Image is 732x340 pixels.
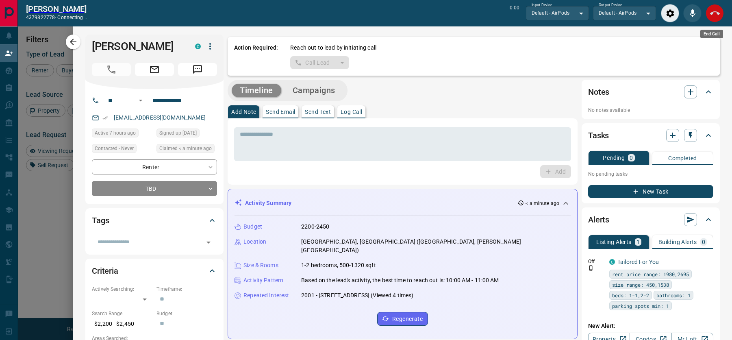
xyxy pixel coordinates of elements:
[301,238,571,255] p: [GEOGRAPHIC_DATA], [GEOGRAPHIC_DATA] ([GEOGRAPHIC_DATA], [PERSON_NAME][GEOGRAPHIC_DATA])
[593,6,656,20] div: Default - AirPods
[243,238,266,246] p: Location
[526,200,559,207] p: < a minute ago
[92,214,109,227] h2: Tags
[588,210,713,229] div: Alerts
[661,4,679,22] div: Audio Settings
[92,211,217,230] div: Tags
[532,2,552,8] label: Input Device
[243,222,262,231] p: Budget
[706,4,724,22] div: End Call
[612,302,669,310] span: parking spots min: 1
[510,4,519,22] p: 0:00
[92,310,152,317] p: Search Range:
[95,129,136,137] span: Active 7 hours ago
[341,109,362,115] p: Log Call
[290,56,349,69] div: split button
[668,155,697,161] p: Completed
[92,264,118,277] h2: Criteria
[26,14,87,21] p: 4379822778 -
[658,239,697,245] p: Building Alerts
[588,85,609,98] h2: Notes
[203,237,214,248] button: Open
[656,291,691,299] span: bathrooms: 1
[92,317,152,331] p: $2,200 - $2,450
[617,259,659,265] a: Tailored For You
[609,259,615,265] div: condos.ca
[178,63,217,76] span: Message
[243,276,283,285] p: Activity Pattern
[588,168,713,180] p: No pending tasks
[92,129,152,140] div: Mon Aug 18 2025
[588,82,713,102] div: Notes
[92,40,183,53] h1: [PERSON_NAME]
[636,239,640,245] p: 1
[235,196,571,211] div: Activity Summary< a minute ago
[245,199,291,207] p: Activity Summary
[588,129,609,142] h2: Tasks
[588,185,713,198] button: New Task
[231,109,256,115] p: Add Note
[114,114,206,121] a: [EMAIL_ADDRESS][DOMAIN_NAME]
[243,261,278,270] p: Size & Rooms
[92,63,131,76] span: Call
[135,63,174,76] span: Email
[234,44,278,69] p: Action Required:
[596,239,632,245] p: Listing Alerts
[136,96,146,105] button: Open
[588,213,609,226] h2: Alerts
[630,155,633,161] p: 0
[26,4,87,14] h2: [PERSON_NAME]
[195,44,201,49] div: condos.ca
[301,291,413,300] p: 2001 - [STREET_ADDRESS] (Viewed 4 times)
[156,129,217,140] div: Wed Mar 05 2025
[266,109,295,115] p: Send Email
[612,291,649,299] span: beds: 1-1,2-2
[599,2,622,8] label: Output Device
[377,312,428,326] button: Regenerate
[588,322,713,330] p: New Alert:
[92,159,217,174] div: Renter
[588,107,713,114] p: No notes available
[92,261,217,281] div: Criteria
[159,129,197,137] span: Signed up [DATE]
[603,155,625,161] p: Pending
[156,310,217,317] p: Budget:
[305,109,331,115] p: Send Text
[588,265,594,271] svg: Push Notification Only
[232,84,281,97] button: Timeline
[92,181,217,196] div: TBD
[612,281,669,289] span: size range: 450,1538
[290,44,376,52] p: Reach out to lead by initiating call
[243,291,289,300] p: Repeated Interest
[702,239,705,245] p: 0
[156,286,217,293] p: Timeframe:
[285,84,343,97] button: Campaigns
[588,258,604,265] p: Off
[159,144,212,153] span: Claimed < a minute ago
[588,126,713,145] div: Tasks
[57,15,87,20] span: connecting...
[102,115,108,121] svg: Email Verified
[95,144,134,153] span: Contacted - Never
[700,30,723,38] div: End Call
[156,144,217,155] div: Mon Aug 18 2025
[301,261,376,270] p: 1-2 bedrooms, 500-1320 sqft
[301,222,329,231] p: 2200-2450
[683,4,702,22] div: Mute
[526,6,589,20] div: Default - AirPods
[612,270,689,278] span: rent price range: 1980,2695
[301,276,499,285] p: Based on the lead's activity, the best time to reach out is: 10:00 AM - 11:00 AM
[92,286,152,293] p: Actively Searching:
